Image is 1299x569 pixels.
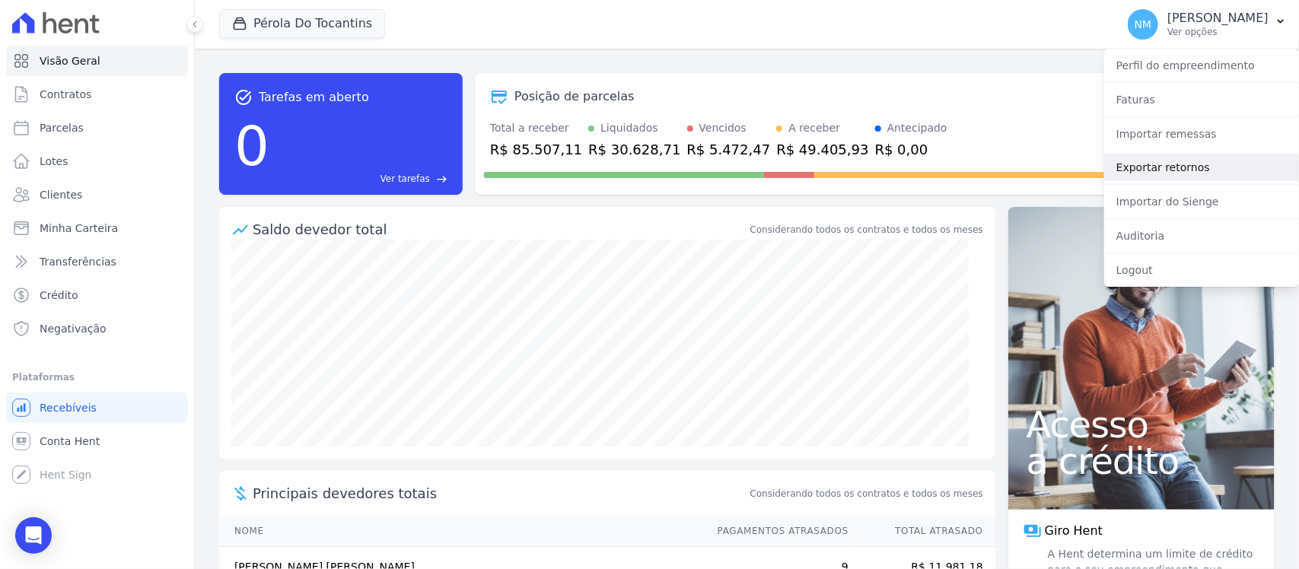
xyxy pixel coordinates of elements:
button: Pérola Do Tocantins [219,9,385,38]
th: Pagamentos Atrasados [703,516,849,547]
div: Saldo devedor total [253,219,747,240]
span: Principais devedores totais [253,483,747,504]
span: Parcelas [40,120,84,135]
th: Total Atrasado [849,516,995,547]
div: A receber [788,120,840,136]
a: Parcelas [6,113,188,143]
button: NM [PERSON_NAME] Ver opções [1116,3,1299,46]
th: Nome [219,516,703,547]
a: Clientes [6,180,188,210]
span: Conta Hent [40,434,100,449]
p: [PERSON_NAME] [1167,11,1269,26]
a: Importar remessas [1104,120,1299,148]
div: Liquidados [600,120,658,136]
span: Considerando todos os contratos e todos os meses [750,487,983,501]
div: Vencidos [699,120,747,136]
span: Tarefas em aberto [259,88,369,106]
span: NM [1135,19,1152,30]
div: R$ 5.472,47 [687,139,771,160]
span: east [436,173,447,185]
a: Perfil do empreendimento [1104,52,1299,79]
span: a crédito [1027,443,1256,479]
div: R$ 30.628,71 [588,139,680,160]
a: Ver tarefas east [275,172,447,186]
a: Minha Carteira [6,213,188,243]
a: Importar do Sienge [1104,188,1299,215]
div: R$ 85.507,11 [490,139,582,160]
a: Visão Geral [6,46,188,76]
a: Auditoria [1104,222,1299,250]
div: Plataformas [12,368,182,386]
p: Ver opções [1167,26,1269,38]
span: Contratos [40,87,91,102]
a: Lotes [6,146,188,176]
div: Antecipado [887,120,947,136]
div: Considerando todos os contratos e todos os meses [750,223,983,237]
span: Visão Geral [40,53,100,68]
span: Clientes [40,187,82,202]
a: Exportar retornos [1104,154,1299,181]
span: Crédito [40,288,78,303]
a: Crédito [6,280,188,310]
a: Negativação [6,313,188,344]
span: Giro Hent [1045,522,1103,540]
a: Logout [1104,256,1299,284]
span: Minha Carteira [40,221,118,236]
a: Faturas [1104,86,1299,113]
span: task_alt [234,88,253,106]
span: Negativação [40,321,107,336]
div: Total a receber [490,120,582,136]
span: Lotes [40,154,68,169]
div: R$ 0,00 [875,139,947,160]
span: Acesso [1027,406,1256,443]
span: Transferências [40,254,116,269]
div: Posição de parcelas [514,87,635,106]
div: R$ 49.405,93 [776,139,868,160]
span: Ver tarefas [380,172,430,186]
div: Open Intercom Messenger [15,517,52,554]
div: 0 [234,106,269,186]
span: Recebíveis [40,400,97,415]
a: Transferências [6,246,188,277]
a: Contratos [6,79,188,110]
a: Conta Hent [6,426,188,456]
a: Recebíveis [6,393,188,423]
